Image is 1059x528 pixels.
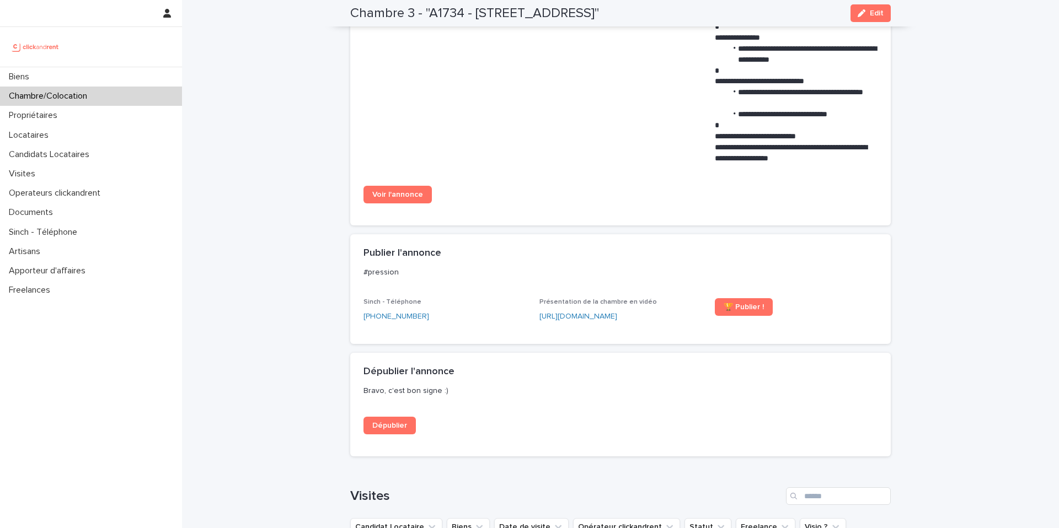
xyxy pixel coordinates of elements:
[363,299,421,305] span: Sinch - Téléphone
[539,313,617,320] a: [URL][DOMAIN_NAME]
[4,91,96,101] p: Chambre/Colocation
[4,149,98,160] p: Candidats Locataires
[4,266,94,276] p: Apporteur d'affaires
[4,207,62,218] p: Documents
[4,110,66,121] p: Propriétaires
[851,4,891,22] button: Edit
[4,246,49,257] p: Artisans
[350,6,599,21] h2: Chambre 3 - "A1734 - [STREET_ADDRESS]"
[363,366,454,378] h2: Dépublier l'annonce
[4,227,86,238] p: Sinch - Téléphone
[363,417,416,434] a: Dépublier
[4,169,44,179] p: Visites
[786,487,891,505] input: Search
[363,386,873,396] p: Bravo, c'est bon signe :)
[363,267,873,277] p: #pression
[4,130,57,141] p: Locataires
[4,285,59,295] p: Freelances
[715,298,773,316] a: 🏆 Publier !
[363,313,429,320] ringoverc2c-84e06f14122c: Call with Ringover
[350,488,782,504] h1: Visites
[4,72,38,82] p: Biens
[363,313,429,320] ringoverc2c-number-84e06f14122c: [PHONE_NUMBER]
[9,36,62,58] img: UCB0brd3T0yccxBKYDjQ
[4,188,109,198] p: Operateurs clickandrent
[372,191,423,198] span: Voir l'annonce
[363,311,429,322] a: [PHONE_NUMBER]
[539,299,657,305] span: Présentation de la chambre en vidéo
[372,422,407,429] span: Dépublier
[724,303,764,311] span: 🏆 Publier !
[363,186,432,203] a: Voir l'annonce
[363,247,441,260] h2: Publier l'annonce
[870,9,884,17] span: Edit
